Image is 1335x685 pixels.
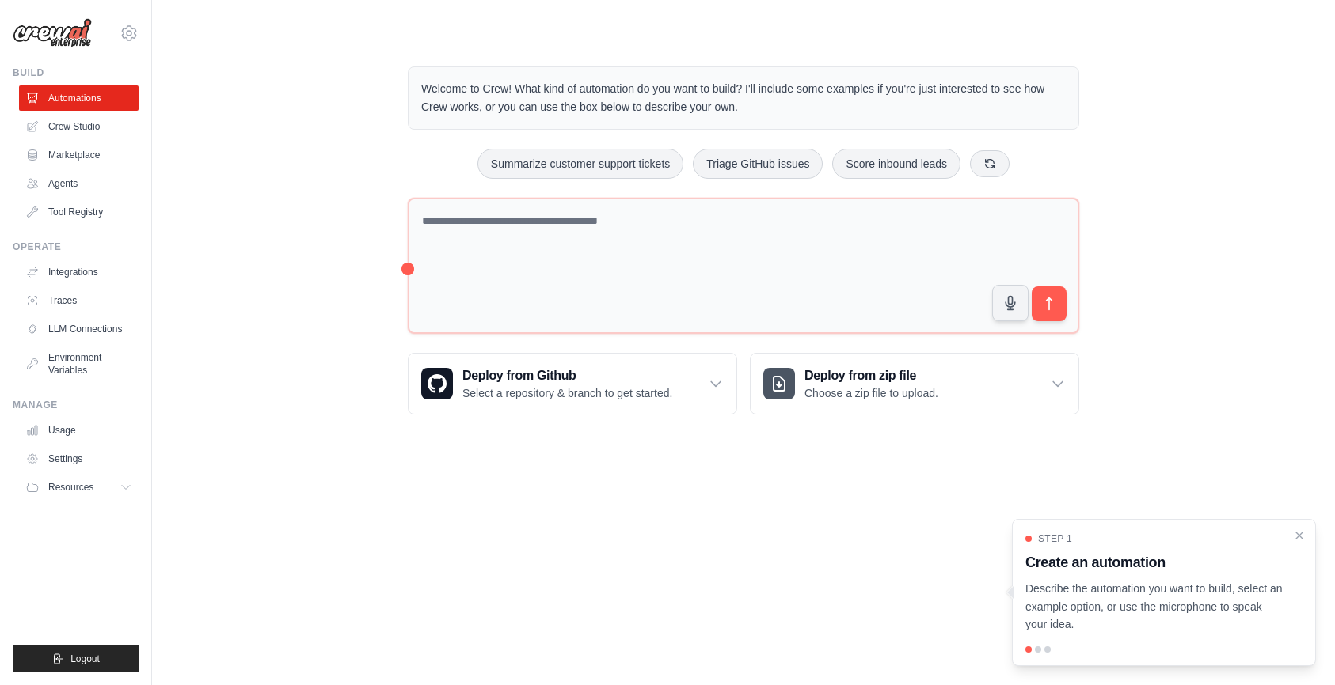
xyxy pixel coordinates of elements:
div: Manage [13,399,139,411]
span: Resources [48,481,93,494]
button: Logout [13,645,139,672]
a: Usage [19,418,139,443]
a: Traces [19,288,139,313]
span: Step 1 [1038,532,1072,545]
button: Summarize customer support tickets [477,149,683,179]
a: Tool Registry [19,199,139,225]
button: Close walkthrough [1293,529,1306,542]
p: Describe the automation you want to build, select an example option, or use the microphone to spe... [1025,580,1284,634]
a: Settings [19,446,139,471]
h3: Deploy from Github [462,366,672,385]
div: Operate [13,240,139,253]
span: Logout [70,653,100,665]
div: Build [13,66,139,79]
button: Score inbound leads [832,149,960,179]
a: Agents [19,171,139,196]
a: Crew Studio [19,114,139,139]
a: Marketplace [19,142,139,168]
img: Logo [13,18,92,48]
iframe: Chat Widget [1256,609,1335,685]
h3: Create an automation [1025,551,1284,573]
h3: Deploy from zip file [804,366,938,385]
a: Environment Variables [19,345,139,383]
button: Triage GitHub issues [693,149,823,179]
a: Integrations [19,259,139,285]
p: Welcome to Crew! What kind of automation do you want to build? I'll include some examples if you'... [421,80,1066,116]
a: LLM Connections [19,316,139,342]
p: Choose a zip file to upload. [804,385,938,401]
p: Select a repository & branch to get started. [462,385,672,401]
button: Resources [19,475,139,500]
a: Automations [19,85,139,111]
